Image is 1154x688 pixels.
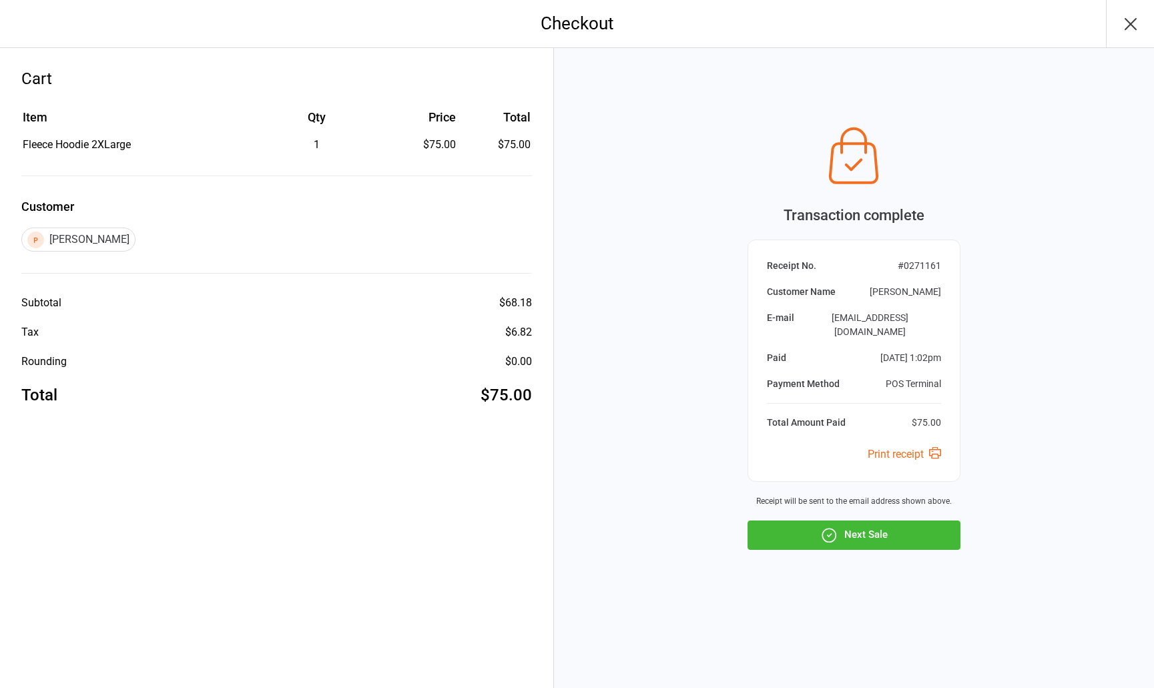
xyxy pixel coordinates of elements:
[499,295,532,311] div: $68.18
[767,259,816,273] div: Receipt No.
[382,108,456,126] div: Price
[461,108,531,135] th: Total
[748,521,960,550] button: Next Sale
[21,324,39,340] div: Tax
[21,67,532,91] div: Cart
[505,354,532,370] div: $0.00
[886,377,941,391] div: POS Terminal
[912,416,941,430] div: $75.00
[505,324,532,340] div: $6.82
[767,311,794,339] div: E-mail
[481,383,532,407] div: $75.00
[461,137,531,153] td: $75.00
[23,108,252,135] th: Item
[767,377,840,391] div: Payment Method
[254,108,381,135] th: Qty
[254,137,381,153] div: 1
[767,416,846,430] div: Total Amount Paid
[21,383,57,407] div: Total
[382,137,456,153] div: $75.00
[800,311,941,339] div: [EMAIL_ADDRESS][DOMAIN_NAME]
[21,295,61,311] div: Subtotal
[21,354,67,370] div: Rounding
[868,448,941,460] a: Print receipt
[767,351,786,365] div: Paid
[748,495,960,507] div: Receipt will be sent to the email address shown above.
[21,198,532,216] label: Customer
[880,351,941,365] div: [DATE] 1:02pm
[767,285,836,299] div: Customer Name
[23,138,131,151] span: Fleece Hoodie 2XLarge
[898,259,941,273] div: # 0271161
[870,285,941,299] div: [PERSON_NAME]
[21,228,135,252] div: [PERSON_NAME]
[748,204,960,226] div: Transaction complete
